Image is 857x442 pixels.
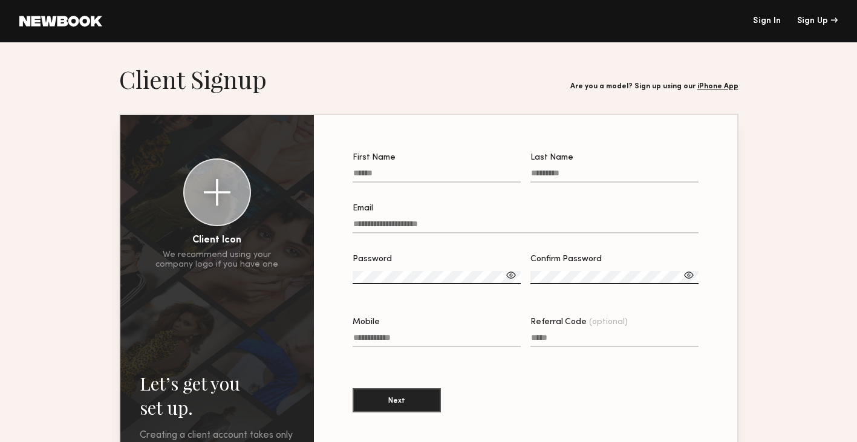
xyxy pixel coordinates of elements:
div: We recommend using your company logo if you have one [155,250,278,270]
input: First Name [353,169,521,183]
input: Last Name [530,169,699,183]
div: First Name [353,154,521,162]
a: Sign In [753,17,781,25]
input: Password [353,271,521,284]
div: Last Name [530,154,699,162]
div: Referral Code [530,318,699,327]
span: (optional) [589,318,628,327]
a: iPhone App [697,83,738,90]
div: Mobile [353,318,521,327]
h2: Let’s get you set up. [140,371,295,420]
div: Confirm Password [530,255,699,264]
h1: Client Signup [119,64,267,94]
input: Mobile [353,333,521,347]
input: Email [353,219,699,233]
div: Sign Up [797,17,838,25]
button: Next [353,388,441,412]
div: Are you a model? Sign up using our [570,83,738,91]
div: Password [353,255,521,264]
div: Email [353,204,699,213]
input: Referral Code(optional) [530,333,699,347]
div: Client Icon [192,236,241,245]
input: Confirm Password [530,271,699,284]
